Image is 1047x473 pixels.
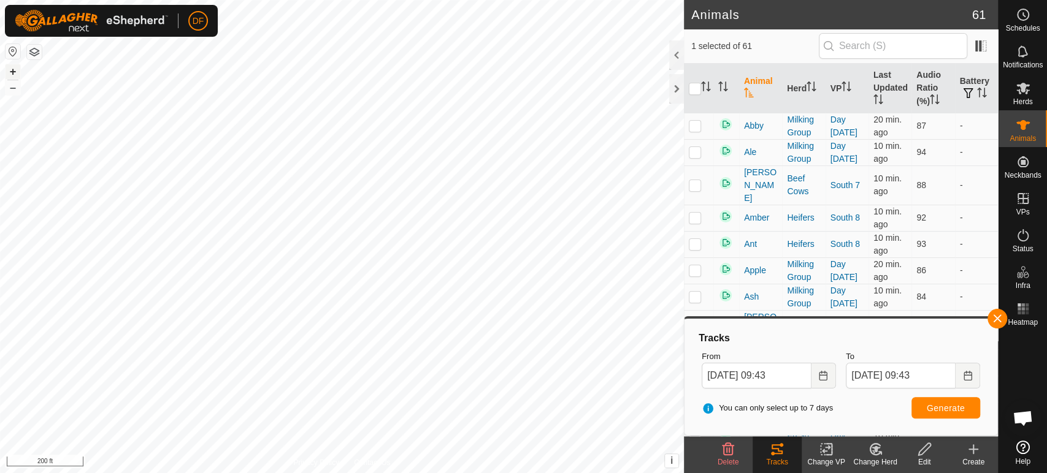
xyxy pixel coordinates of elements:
a: Help [999,436,1047,470]
th: Herd [782,64,825,113]
td: - [955,165,998,205]
div: Open chat [1005,399,1041,436]
span: Delete [718,458,739,466]
span: Status [1012,245,1033,252]
span: 86 [916,265,926,275]
p-sorticon: Activate to sort [930,96,940,106]
div: Milking Group [787,140,820,165]
label: To [846,350,980,363]
a: Day [DATE] [830,259,857,282]
span: Sep 29, 2025, 9:32 AM [873,286,902,308]
th: Audio Ratio (%) [911,64,954,113]
img: returning on [718,288,733,303]
div: Milking Group [787,258,820,284]
span: Sep 29, 2025, 9:33 AM [873,141,902,164]
span: Schedules [1005,25,1040,32]
a: South 7 [830,180,860,190]
p-sorticon: Activate to sort [977,89,987,99]
button: Choose Date [811,363,836,388]
span: 88 [916,180,926,190]
th: Battery [955,64,998,113]
p-sorticon: Activate to sort [873,96,883,106]
button: Choose Date [956,363,980,388]
div: Milking Group [787,284,820,310]
img: returning on [718,262,733,276]
input: Search (S) [819,33,967,59]
p-sorticon: Activate to sort [701,83,711,93]
button: Map Layers [27,45,42,59]
span: Animals [1010,135,1036,142]
img: returning on [718,235,733,250]
span: [PERSON_NAME] [744,311,777,349]
div: Create [949,456,998,467]
div: Change Herd [851,456,900,467]
button: – [6,80,20,95]
span: VPs [1016,208,1029,216]
th: Last Updated [869,64,911,113]
span: Apple [744,264,766,277]
span: 93 [916,239,926,249]
div: Tracks [753,456,802,467]
span: 94 [916,147,926,157]
span: Help [1015,458,1030,465]
span: Heatmap [1008,319,1038,326]
p-sorticon: Activate to sort [718,83,728,93]
div: Change VP [802,456,851,467]
span: 84 [916,292,926,301]
div: Tracks [697,331,985,346]
button: + [6,64,20,79]
span: 92 [916,213,926,222]
td: - [955,257,998,284]
img: Gallagher Logo [15,10,168,32]
th: Animal [739,64,782,113]
td: - [955,113,998,139]
span: Sep 29, 2025, 9:33 AM [873,173,902,196]
label: From [702,350,836,363]
span: Sep 29, 2025, 9:23 AM [873,115,902,137]
span: Ash [744,290,759,303]
a: South 8 [830,239,860,249]
div: Heifers [787,238,820,251]
a: South 8 [830,213,860,222]
td: - [955,231,998,257]
span: Sep 29, 2025, 9:32 AM [873,206,902,229]
span: i [670,455,673,466]
a: Privacy Policy [293,457,339,468]
span: Ant [744,238,757,251]
a: Day [DATE] [830,286,857,308]
div: Heifers [787,211,820,224]
span: 87 [916,121,926,131]
div: Milking Group [787,113,820,139]
img: returning on [718,209,733,224]
span: Notifications [1003,61,1043,69]
td: - [955,139,998,165]
span: DF [193,15,204,28]
span: You can only select up to 7 days [702,402,833,414]
div: Beef Cows [787,172,820,198]
button: Reset Map [6,44,20,59]
span: Herds [1013,98,1032,105]
td: - [955,205,998,231]
span: Infra [1015,282,1030,289]
span: Sep 29, 2025, 9:23 AM [873,259,902,282]
span: Abby [744,119,764,132]
p-sorticon: Activate to sort [744,89,754,99]
div: Edit [900,456,949,467]
span: [PERSON_NAME] [744,166,777,205]
a: Day [DATE] [830,115,857,137]
td: - [955,310,998,349]
a: Day [DATE] [830,141,857,164]
h2: Animals [691,7,972,22]
p-sorticon: Activate to sort [842,83,851,93]
td: - [955,284,998,310]
span: Ale [744,146,756,159]
img: returning on [718,143,733,158]
span: 61 [972,6,986,24]
button: i [665,454,678,467]
button: Generate [911,397,980,418]
span: Generate [927,403,965,413]
span: Amber [744,211,769,224]
img: returning on [718,117,733,132]
p-sorticon: Activate to sort [807,83,816,93]
a: Contact Us [354,457,390,468]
